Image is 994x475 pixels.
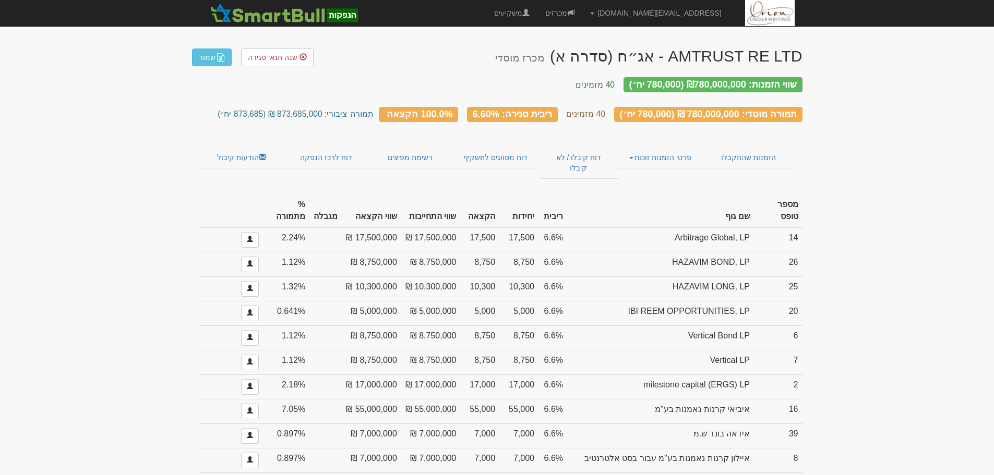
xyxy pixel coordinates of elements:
td: 7,000,000 ₪ [401,423,461,448]
small: 40 מזמינים [576,80,615,89]
td: 17,500,000 ₪ [342,227,401,252]
td: 6.6% [538,374,567,399]
small: 40 מזמינים [566,109,605,118]
div: שווי הזמנות: ₪780,000,000 (780,000 יח׳) [624,77,803,92]
td: 1.12% [263,325,310,350]
td: 10,300,000 ₪ [401,276,461,301]
td: 1.12% [263,252,310,276]
small: מכרז מוסדי [495,52,545,64]
td: 6.6% [538,252,567,276]
td: 6 [754,325,803,350]
td: 6.6% [538,350,567,374]
td: 16 [754,399,803,423]
a: הודעות קיבול [200,147,284,168]
td: 8,750,000 ₪ [342,350,401,374]
td: 8,750 [460,350,499,374]
td: 6.6% [538,399,567,423]
td: 17,000,000 ₪ [401,374,461,399]
td: 5,000 [499,301,538,325]
td: 10,300 [499,276,538,301]
td: 8,750 [460,252,499,276]
th: הקצאה [460,194,499,227]
td: 7,000 [460,448,499,472]
td: 55,000 [499,399,538,423]
td: איביאי קרנות נאמנות בע"מ [567,399,754,423]
td: 7,000,000 ₪ [342,423,401,448]
td: 10,300 [460,276,499,301]
td: 2.18% [263,374,310,399]
td: 7,000 [460,423,499,448]
td: 8 [754,448,803,472]
div: ריבית סגירה: 6.60% [467,107,558,122]
td: 8,750,000 ₪ [401,350,461,374]
img: סמארטבול - מערכת לניהול הנפקות [208,3,361,23]
th: מגבלה [309,194,342,227]
td: HAZAVIM BOND, LP [567,252,754,276]
th: שם גוף [567,194,754,227]
td: 6.6% [538,227,567,252]
td: 7.05% [263,399,310,423]
td: 6.6% [538,301,567,325]
td: 7,000,000 ₪ [342,448,401,472]
td: 25 [754,276,803,301]
td: 17,500 [499,227,538,252]
td: Vertical Bond LP [567,325,754,350]
td: 6.6% [538,448,567,472]
td: HAZAVIM LONG, LP [567,276,754,301]
td: 20 [754,301,803,325]
td: 8,750,000 ₪ [401,325,461,350]
a: פרטי הזמנות זוכות [618,147,702,168]
td: 55,000,000 ₪ [401,399,461,423]
td: 5,000 [460,301,499,325]
span: 100.0% הקצאה כולל מגבלות [387,108,452,119]
a: שנה תנאי סגירה [241,48,314,66]
td: 17,500 [460,227,499,252]
th: ריבית [538,194,567,227]
td: 14 [754,227,803,252]
a: דוח קיבלו / לא קיבלו [539,147,618,179]
td: 8,750,000 ₪ [401,252,461,276]
td: אידאה בונד ש.מ [567,423,754,448]
td: 8,750 [499,252,538,276]
td: Vertical LP [567,350,754,374]
td: 7,000 [499,448,538,472]
th: שווי הקצאה [342,194,401,227]
td: 7,000 [499,423,538,448]
td: 7 [754,350,803,374]
td: 0.641% [263,301,310,325]
td: 5,000,000 ₪ [401,301,461,325]
a: דוח מסווגים לתשקיף [452,147,539,168]
td: 17,000,000 ₪ [342,374,401,399]
td: 5,000,000 ₪ [342,301,401,325]
td: 17,000 [499,374,538,399]
td: 2 [754,374,803,399]
td: 1.12% [263,350,310,374]
td: 55,000,000 ₪ [342,399,401,423]
td: milestone capital (ERGS) LP [567,374,754,399]
td: 55,000 [460,399,499,423]
td: 2.24% [263,227,310,252]
td: IBI REEM OPPORTUNITIES, LP [567,301,754,325]
img: excel-file-white.png [217,53,225,62]
td: 0.897% [263,423,310,448]
td: 8,750 [460,325,499,350]
a: רשימת מפיצים [368,147,451,168]
td: 17,000 [460,374,499,399]
td: 8,750,000 ₪ [342,325,401,350]
td: 10,300,000 ₪ [342,276,401,301]
td: Arbitrage Global, LP [567,227,754,252]
td: 8,750 [499,325,538,350]
th: % מתמורה [263,194,310,227]
span: שנה תנאי סגירה [248,53,297,62]
div: AMTRUST RE LTD - אג״ח (סדרה א) - הנפקה לציבור [495,47,803,65]
th: מספר טופס [754,194,803,227]
td: 7,000,000 ₪ [401,448,461,472]
td: 39 [754,423,803,448]
td: 8,750,000 ₪ [342,252,401,276]
a: הזמנות שהתקבלו [702,147,794,168]
a: שמור [192,48,232,66]
td: 1.32% [263,276,310,301]
td: 8,750 [499,350,538,374]
small: תמורה ציבורי: 873,685,000 ₪ (873,685 יח׳) [218,109,373,118]
td: 26 [754,252,803,276]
